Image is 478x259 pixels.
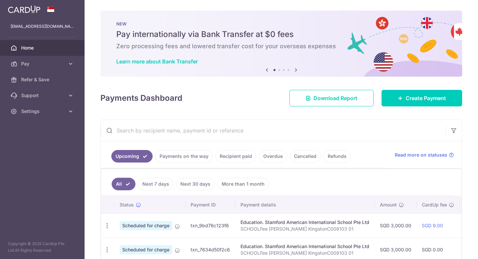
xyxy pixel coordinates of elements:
[100,92,182,104] h4: Payments Dashboard
[100,11,462,77] img: Bank transfer banner
[217,178,269,190] a: More than 1 month
[235,196,375,213] th: Payment details
[215,150,256,163] a: Recipient paid
[21,92,65,99] span: Support
[406,94,446,102] span: Create Payment
[289,90,374,106] a: Download Report
[21,108,65,115] span: Settings
[395,152,447,158] span: Read more on statuses
[259,150,287,163] a: Overdue
[382,90,462,106] a: Create Payment
[111,150,153,163] a: Upcoming
[116,21,446,26] p: NEW
[422,202,447,208] span: CardUp fee
[116,29,446,40] h5: Pay internationally via Bank Transfer at $0 fees
[395,152,454,158] a: Read more on statuses
[185,213,235,238] td: txn_9bd76c123f6
[112,178,135,190] a: All
[313,94,357,102] span: Download Report
[240,250,369,256] p: SCHOOLFee [PERSON_NAME] KingstonC008103 01
[21,45,65,51] span: Home
[290,150,321,163] a: Cancelled
[116,58,198,65] a: Learn more about Bank Transfer
[380,202,397,208] span: Amount
[11,23,74,30] p: [EMAIL_ADDRESS][DOMAIN_NAME]
[21,60,65,67] span: Pay
[375,213,417,238] td: SGD 3,000.00
[176,178,215,190] a: Next 30 days
[120,221,172,230] span: Scheduled for charge
[120,202,134,208] span: Status
[240,226,369,232] p: SCHOOLFee [PERSON_NAME] KingstonC008103 01
[116,42,446,50] h6: Zero processing fees and lowered transfer cost for your overseas expenses
[101,120,446,141] input: Search by recipient name, payment id or reference
[422,223,443,228] a: SGD 9.00
[138,178,173,190] a: Next 7 days
[240,219,369,226] div: Education. Stamford American International School Pte Ltd
[120,245,172,254] span: Scheduled for charge
[240,243,369,250] div: Education. Stamford American International School Pte Ltd
[155,150,213,163] a: Payments on the way
[8,5,40,13] img: CardUp
[21,76,65,83] span: Refer & Save
[185,196,235,213] th: Payment ID
[323,150,351,163] a: Refunds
